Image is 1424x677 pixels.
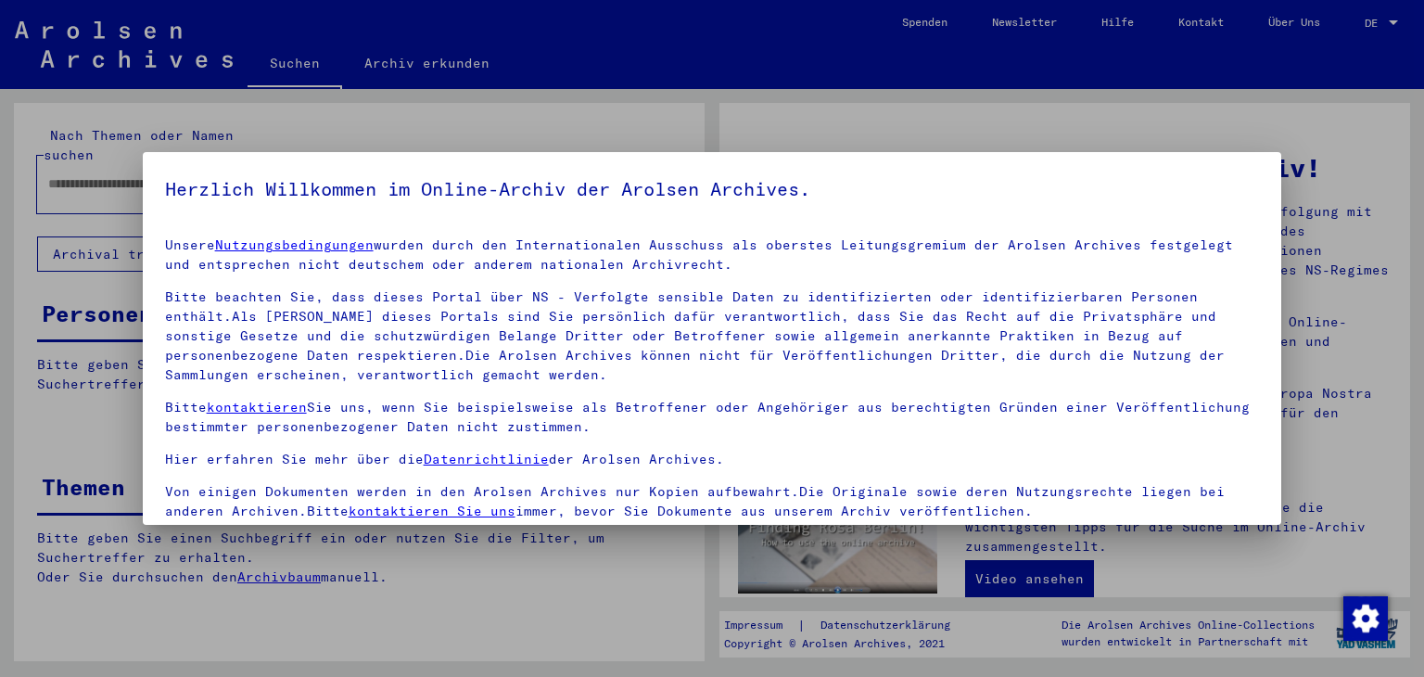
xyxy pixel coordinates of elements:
p: Bitte Sie uns, wenn Sie beispielsweise als Betroffener oder Angehöriger aus berechtigten Gründen ... [165,398,1260,437]
a: kontaktieren Sie uns [349,503,515,519]
p: Unsere wurden durch den Internationalen Ausschuss als oberstes Leitungsgremium der Arolsen Archiv... [165,236,1260,275]
a: kontaktieren [207,399,307,415]
a: Nutzungsbedingungen [215,236,374,253]
p: Von einigen Dokumenten werden in den Arolsen Archives nur Kopien aufbewahrt.Die Originale sowie d... [165,482,1260,521]
p: Hier erfahren Sie mehr über die der Arolsen Archives. [165,450,1260,469]
p: Bitte beachten Sie, dass dieses Portal über NS - Verfolgte sensible Daten zu identifizierten oder... [165,287,1260,385]
h5: Herzlich Willkommen im Online-Archiv der Arolsen Archives. [165,174,1260,204]
a: Datenrichtlinie [424,451,549,467]
img: Zustimmung ändern [1343,596,1388,641]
